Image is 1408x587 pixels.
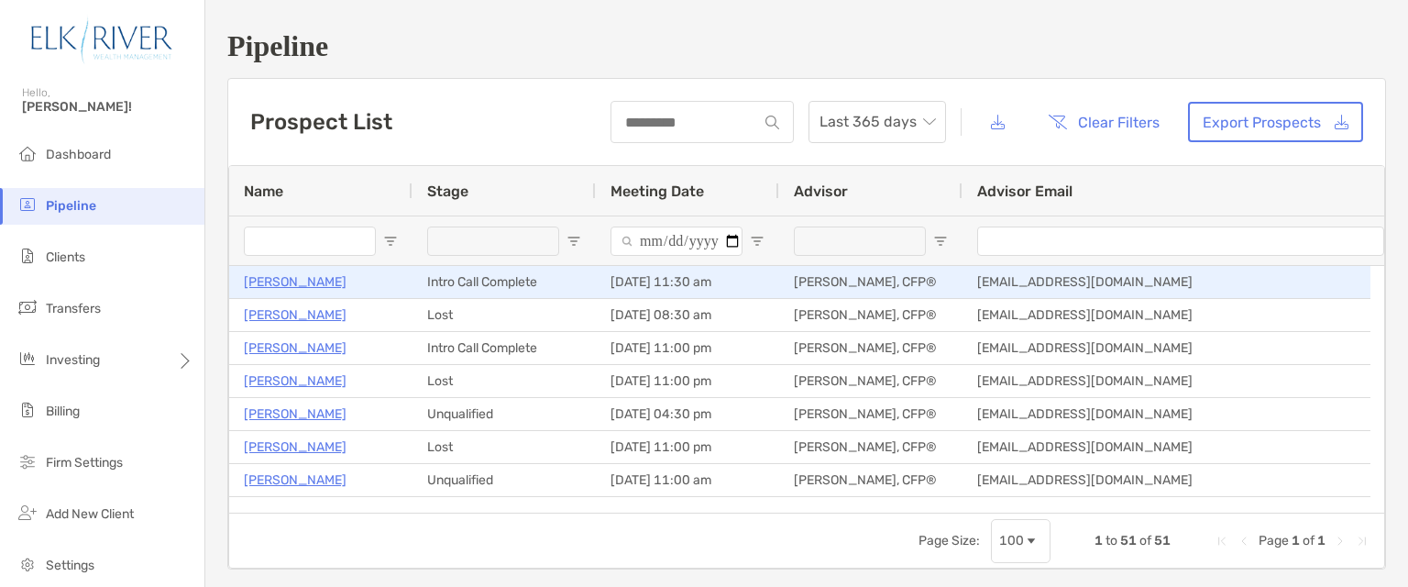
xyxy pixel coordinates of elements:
a: Export Prospects [1188,102,1363,142]
div: [PERSON_NAME], CFP® [779,332,962,364]
span: Stage [427,183,468,200]
button: Open Filter Menu [750,234,764,249]
span: of [1303,533,1314,548]
div: [DATE] 11:30 am [596,266,779,298]
span: 51 [1154,533,1171,548]
div: First Page [1215,534,1229,548]
span: Clients [46,249,85,265]
div: Last Page [1355,534,1369,548]
div: [PERSON_NAME], CFP® [779,398,962,430]
div: Lost [412,365,596,397]
a: [PERSON_NAME] [244,370,346,393]
div: Next Page [1333,534,1347,548]
div: [DATE] 04:30 pm [596,398,779,430]
input: Advisor Email Filter Input [977,227,1384,256]
div: [PERSON_NAME], CFP® [779,497,962,529]
input: Meeting Date Filter Input [610,227,742,256]
div: Lost [412,299,596,331]
img: clients icon [16,245,38,267]
h3: Prospect List [250,109,392,135]
span: Advisor Email [977,183,1072,200]
span: Investing [46,352,100,368]
span: Page [1259,533,1289,548]
span: Advisor [794,183,848,200]
a: [PERSON_NAME] [244,469,346,492]
div: [DATE] 11:00 am [596,464,779,496]
div: 100 [999,533,1024,548]
span: 1 [1292,533,1300,548]
img: settings icon [16,553,38,575]
a: [PERSON_NAME] [244,271,346,293]
div: [DATE] 11:00 pm [596,497,779,529]
div: Lost [412,431,596,463]
div: [PERSON_NAME], CFP® [779,431,962,463]
span: 51 [1120,533,1137,548]
span: Last 365 days [819,102,935,142]
img: billing icon [16,399,38,421]
img: input icon [765,116,779,129]
button: Open Filter Menu [933,234,948,249]
div: Client [412,497,596,529]
img: investing icon [16,348,38,370]
img: pipeline icon [16,194,38,216]
span: 1 [1094,533,1103,548]
span: Dashboard [46,147,111,162]
input: Name Filter Input [244,227,376,256]
a: [PERSON_NAME] [244,403,346,426]
span: Billing [46,404,80,419]
span: Add New Client [46,506,134,522]
div: Unqualified [412,464,596,496]
span: of [1139,533,1151,548]
img: Zoe Logo [22,7,182,73]
span: Pipeline [46,198,96,214]
div: Intro Call Complete [412,332,596,364]
button: Open Filter Menu [566,234,581,249]
span: to [1105,533,1117,548]
img: add_new_client icon [16,502,38,524]
img: dashboard icon [16,142,38,164]
div: [DATE] 08:30 am [596,299,779,331]
span: Firm Settings [46,455,123,471]
img: transfers icon [16,296,38,318]
div: [PERSON_NAME], CFP® [779,299,962,331]
div: Previous Page [1237,534,1251,548]
button: Clear Filters [1034,102,1173,142]
span: Settings [46,558,94,573]
a: [PERSON_NAME] [244,337,346,360]
div: [PERSON_NAME], CFP® [779,365,962,397]
img: firm-settings icon [16,450,38,472]
div: Page Size [991,519,1050,563]
div: [PERSON_NAME], CFP® [779,266,962,298]
span: Name [244,183,283,200]
div: Intro Call Complete [412,266,596,298]
div: Page Size: [918,533,980,548]
div: [DATE] 11:00 pm [596,365,779,397]
a: [PERSON_NAME] [244,436,346,459]
div: [DATE] 11:00 pm [596,332,779,364]
span: 1 [1317,533,1325,548]
span: Meeting Date [610,183,704,200]
div: [DATE] 11:00 pm [596,431,779,463]
button: Open Filter Menu [383,234,398,249]
div: Unqualified [412,398,596,430]
span: Transfers [46,301,101,316]
span: [PERSON_NAME]! [22,99,193,115]
div: [PERSON_NAME], CFP® [779,464,962,496]
h1: Pipeline [227,29,1386,63]
a: [PERSON_NAME] [244,304,346,327]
